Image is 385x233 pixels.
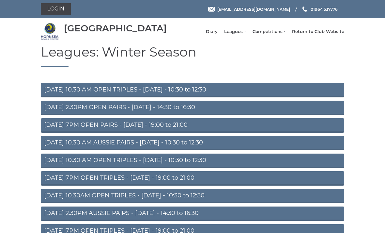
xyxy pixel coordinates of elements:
[217,7,290,11] span: [EMAIL_ADDRESS][DOMAIN_NAME]
[208,6,290,12] a: Email [EMAIL_ADDRESS][DOMAIN_NAME]
[253,29,285,35] a: Competitions
[301,6,338,12] a: Phone us 01964 537776
[41,118,344,133] a: [DATE] 7PM OPEN PAIRS - [DATE] - 19:00 to 21:00
[41,45,344,67] h1: Leagues: Winter Season
[41,154,344,168] a: [DATE] 10.30 AM OPEN TRIPLES - [DATE] - 10:30 to 12:30
[41,189,344,203] a: [DATE] 10.30AM OPEN TRIPLES - [DATE] - 10:30 to 12:30
[208,7,215,12] img: Email
[292,29,344,35] a: Return to Club Website
[41,23,59,41] img: Hornsea Bowls Centre
[224,29,246,35] a: Leagues
[41,101,344,115] a: [DATE] 2.30PM OPEN PAIRS - [DATE] - 14:30 to 16:30
[41,83,344,97] a: [DATE] 10.30 AM OPEN TRIPLES - [DATE] - 10:30 to 12:30
[302,7,307,12] img: Phone us
[64,23,167,33] div: [GEOGRAPHIC_DATA]
[311,7,338,11] span: 01964 537776
[41,171,344,186] a: [DATE] 7PM OPEN TRIPLES - [DATE] - 19:00 to 21:00
[41,207,344,221] a: [DATE] 2.30PM AUSSIE PAIRS - [DATE] - 14:30 to 16:30
[41,3,71,15] a: Login
[206,29,218,35] a: Diary
[41,136,344,150] a: [DATE] 10.30 AM AUSSIE PAIRS - [DATE] - 10:30 to 12:30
